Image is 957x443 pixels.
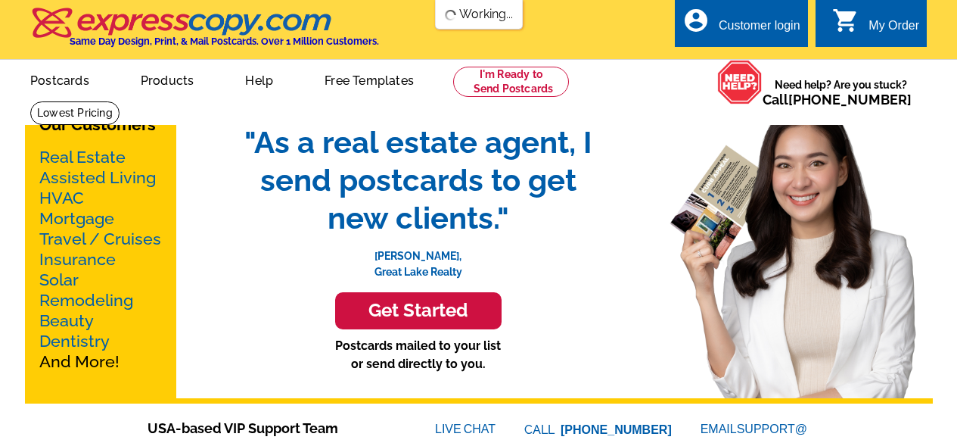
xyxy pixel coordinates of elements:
span: "As a real estate agent, I send postcards to get new clients." [229,123,607,237]
span: Call [763,92,912,108]
a: account_circle Customer login [682,17,800,36]
a: Get Started [229,292,607,329]
a: Beauty [39,311,94,330]
span: Need help? Are you stuck? [763,77,919,108]
a: Free Templates [300,61,438,97]
p: [PERSON_NAME], Great Lake Realty [229,237,607,280]
a: Mortgage [39,209,114,228]
a: Products [117,61,219,97]
a: Insurance [39,250,116,269]
a: HVAC [39,189,84,207]
p: And More! [39,147,162,372]
a: Solar [39,270,79,289]
span: USA-based VIP Support Team [148,418,390,438]
h3: Get Started [354,300,483,322]
font: CALL [524,421,557,439]
a: LIVECHAT [435,423,496,435]
a: Same Day Design, Print, & Mail Postcards. Over 1 Million Customers. [30,18,379,47]
a: Dentistry [39,332,110,351]
h4: Same Day Design, Print, & Mail Postcards. Over 1 Million Customers. [70,36,379,47]
div: My Order [868,19,919,40]
a: Travel / Cruises [39,229,161,248]
img: help [717,60,763,105]
img: loading... [444,9,456,21]
a: Remodeling [39,291,133,310]
i: account_circle [682,7,710,34]
font: LIVE [435,420,464,438]
p: Postcards mailed to your list or send directly to you. [229,337,607,373]
a: shopping_cart My Order [832,17,919,36]
a: Assisted Living [39,168,156,187]
a: Real Estate [39,148,126,167]
a: Help [221,61,297,97]
a: Postcards [6,61,113,97]
i: shopping_cart [832,7,859,34]
a: [PHONE_NUMBER] [561,423,672,436]
a: [PHONE_NUMBER] [788,92,912,108]
div: Customer login [719,19,800,40]
font: SUPPORT@ [737,420,809,438]
a: EMAILSUPPORT@ [701,423,809,435]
